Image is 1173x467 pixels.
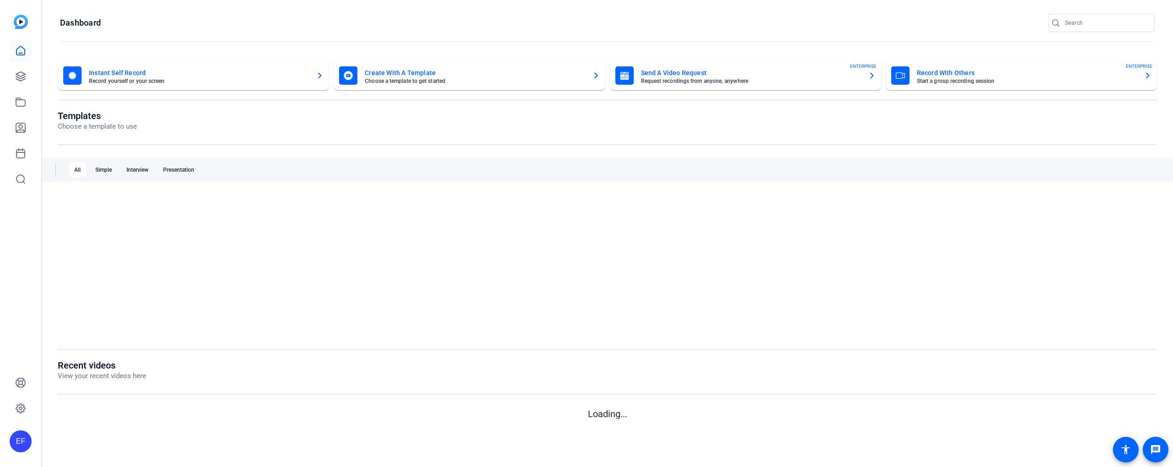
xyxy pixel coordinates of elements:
[60,17,101,28] h1: Dashboard
[917,67,1137,78] mat-card-title: Record With Others
[917,78,1137,84] mat-card-subtitle: Start a group recording session
[69,163,86,177] div: All
[58,407,1157,421] p: Loading...
[58,110,137,121] h1: Templates
[58,121,137,132] p: Choose a template to use
[1065,17,1147,28] input: Search
[641,78,861,84] mat-card-subtitle: Request recordings from anyone, anywhere
[58,371,146,381] p: View your recent videos here
[365,78,585,84] mat-card-subtitle: Choose a template to get started
[334,61,605,90] button: Create With A TemplateChoose a template to get started
[1120,444,1131,455] mat-icon: accessibility
[10,430,32,452] div: EF
[850,63,877,70] span: ENTERPRISE
[121,163,154,177] div: Interview
[610,61,881,90] button: Send A Video RequestRequest recordings from anyone, anywhereENTERPRISE
[1150,444,1161,455] mat-icon: message
[886,61,1157,90] button: Record With OthersStart a group recording sessionENTERPRISE
[58,61,329,90] button: Instant Self RecordRecord yourself or your screen
[1126,63,1152,70] span: ENTERPRISE
[365,67,585,78] mat-card-title: Create With A Template
[90,163,117,177] div: Simple
[58,360,146,371] h1: Recent videos
[89,67,309,78] mat-card-title: Instant Self Record
[14,15,28,29] img: blue-gradient.svg
[89,78,309,84] mat-card-subtitle: Record yourself or your screen
[158,163,200,177] div: Presentation
[641,67,861,78] mat-card-title: Send A Video Request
